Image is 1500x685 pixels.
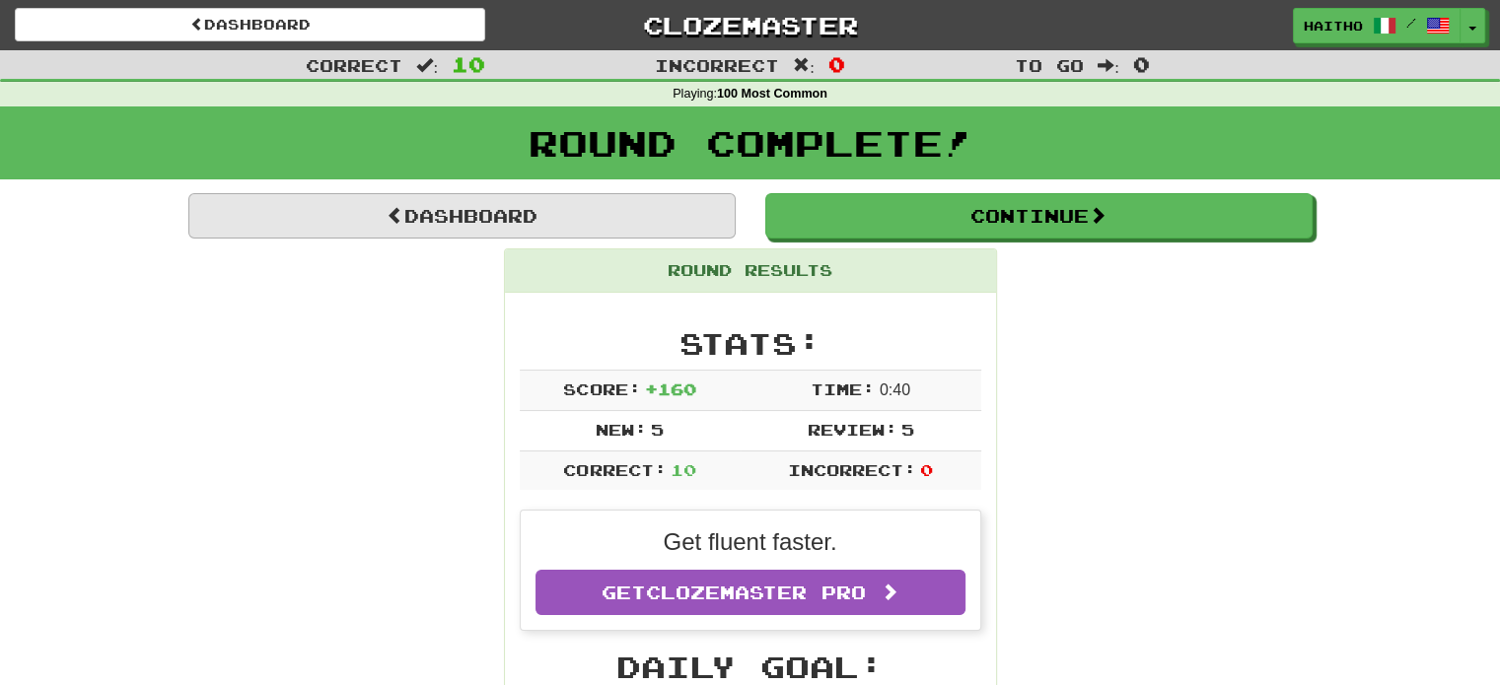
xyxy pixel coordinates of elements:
[788,460,916,479] span: Incorrect:
[536,525,965,559] p: Get fluent faster.
[452,52,485,76] span: 10
[520,327,981,360] h2: Stats:
[811,379,875,398] span: Time:
[1304,17,1363,34] span: Haitho
[671,460,696,479] span: 10
[645,379,696,398] span: + 160
[807,420,896,439] span: Review:
[306,55,402,75] span: Correct
[1098,57,1119,74] span: :
[646,582,866,603] span: Clozemaster Pro
[520,651,981,683] h2: Daily Goal:
[505,249,996,293] div: Round Results
[1406,16,1416,30] span: /
[1133,52,1150,76] span: 0
[15,8,485,41] a: Dashboard
[717,87,827,101] strong: 100 Most Common
[920,460,933,479] span: 0
[765,193,1313,239] button: Continue
[563,460,666,479] span: Correct:
[901,420,914,439] span: 5
[515,8,985,42] a: Clozemaster
[188,193,736,239] a: Dashboard
[1015,55,1084,75] span: To go
[655,55,779,75] span: Incorrect
[1293,8,1461,43] a: Haitho /
[416,57,438,74] span: :
[880,381,910,398] span: 0 : 40
[563,379,640,398] span: Score:
[536,570,965,615] a: GetClozemaster Pro
[828,52,845,76] span: 0
[596,420,647,439] span: New:
[7,123,1493,163] h1: Round Complete!
[651,420,664,439] span: 5
[793,57,815,74] span: :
